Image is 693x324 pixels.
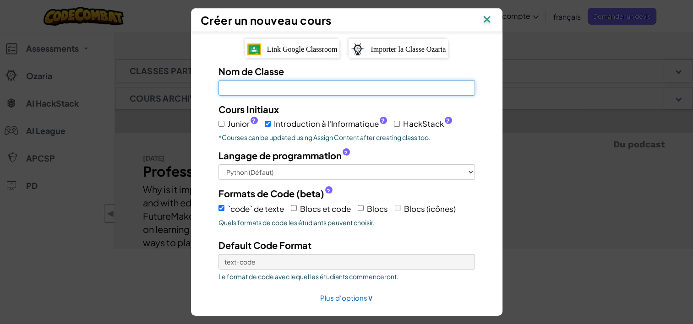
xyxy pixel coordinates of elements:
p: *Courses can be updated using Assign Content after creating class too. [218,133,475,142]
span: Blocs (icônes) [404,204,456,214]
span: Le format de code avec lequel les étudiants commenceront. [218,272,475,281]
span: Quels formats de code les étudiants peuvent choisir. [218,218,475,227]
span: ∨ [367,292,373,302]
input: Introduction à l'Informatique? [265,121,271,127]
span: ? [327,188,330,195]
span: Importer la Classe Ozaria [371,45,446,53]
input: Blocs [358,205,364,211]
span: Formats de Code (beta) [218,187,324,200]
input: `code` de texte [218,205,224,211]
input: Blocs (icônes) [395,205,401,211]
a: Plus d'options [320,293,373,302]
span: Créer un nouveau cours [201,13,332,27]
input: HackStack? [394,121,400,127]
input: Blocs et code [291,205,297,211]
span: Blocs et code [300,204,351,214]
span: ? [252,117,256,124]
img: IconGoogleClassroom.svg [247,43,261,55]
img: IconClose.svg [481,13,493,27]
span: ? [381,117,385,124]
img: ozaria-logo.png [351,43,365,55]
span: Blocs [367,204,388,214]
span: Junior [228,117,258,130]
span: ? [446,117,450,124]
span: Introduction à l'Informatique [274,117,387,130]
span: ? [344,150,348,157]
input: Junior? [218,121,224,127]
span: HackStack [403,117,452,130]
span: `code` de texte [228,204,284,214]
span: Link Google Classroom [267,45,338,53]
label: Cours Initiaux [218,103,279,116]
span: Nom de Classe [218,65,284,77]
span: Default Code Format [218,239,311,251]
span: Langage de programmation [218,149,342,162]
